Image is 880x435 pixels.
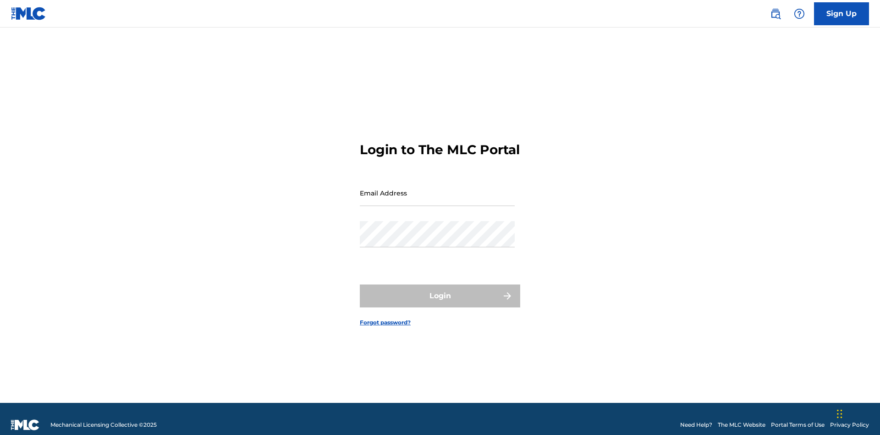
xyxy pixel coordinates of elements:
div: Help [790,5,808,23]
span: Mechanical Licensing Collective © 2025 [50,421,157,429]
h3: Login to The MLC Portal [360,142,520,158]
a: Need Help? [680,421,712,429]
a: Public Search [766,5,785,23]
a: Forgot password? [360,318,411,327]
iframe: Chat Widget [834,391,880,435]
div: Drag [837,400,842,428]
a: Portal Terms of Use [771,421,825,429]
img: search [770,8,781,19]
a: Privacy Policy [830,421,869,429]
img: logo [11,419,39,430]
img: help [794,8,805,19]
a: The MLC Website [718,421,765,429]
a: Sign Up [814,2,869,25]
img: MLC Logo [11,7,46,20]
